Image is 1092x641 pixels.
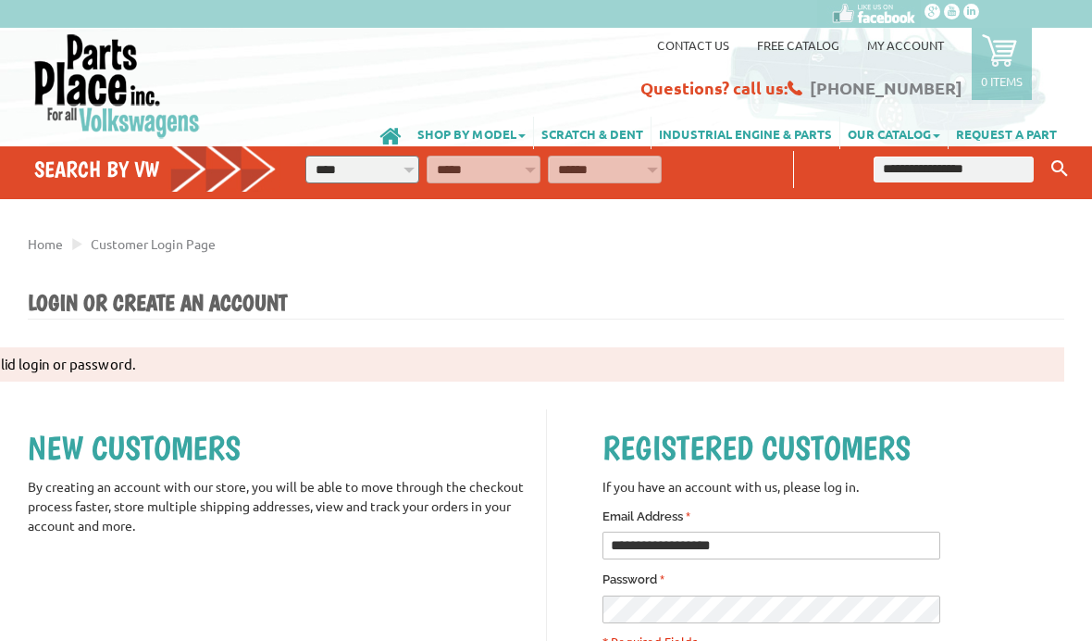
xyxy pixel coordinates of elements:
[28,477,546,535] p: By creating an account with our store, you will be able to move through the checkout process fast...
[28,235,63,252] a: Home
[602,428,1064,468] h2: Registered Customers
[981,73,1023,89] p: 0 items
[651,117,839,149] a: INDUSTRIAL ENGINE & PARTS
[32,32,202,139] img: Parts Place Inc!
[602,571,664,589] label: Password
[657,37,729,53] a: Contact us
[91,235,216,252] a: Customer Login Page
[602,477,1064,496] p: If you have an account with us, please log in.
[28,289,1064,320] h1: Login or Create an Account
[410,117,533,149] a: SHOP BY MODEL
[1046,154,1073,184] button: Keyword Search
[949,117,1064,149] a: REQUEST A PART
[840,117,948,149] a: OUR CATALOG
[534,117,651,149] a: SCRATCH & DENT
[757,37,839,53] a: Free Catalog
[972,28,1032,100] a: 0 items
[602,508,690,526] label: Email Address
[28,428,546,468] h2: New Customers
[34,156,277,182] h4: Search by VW
[867,37,944,53] a: My Account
